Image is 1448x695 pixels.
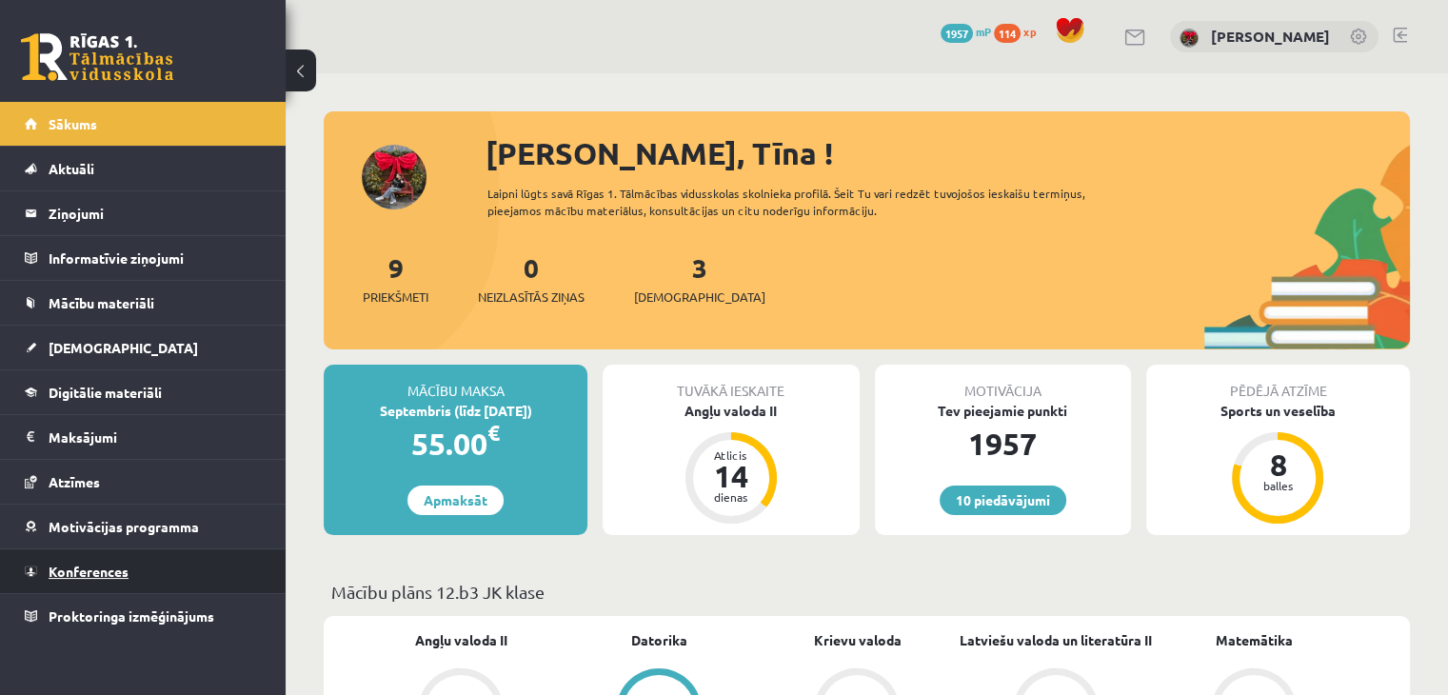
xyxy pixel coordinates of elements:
img: Tīna Šneidere [1180,29,1199,48]
a: Mācību materiāli [25,281,262,325]
a: 0Neizlasītās ziņas [478,250,585,307]
span: Konferences [49,563,129,580]
p: Mācību plāns 12.b3 JK klase [331,579,1402,605]
div: Motivācija [875,365,1131,401]
div: 1957 [875,421,1131,467]
span: Motivācijas programma [49,518,199,535]
div: Tev pieejamie punkti [875,401,1131,421]
div: Sports un veselība [1146,401,1410,421]
a: Informatīvie ziņojumi [25,236,262,280]
div: Atlicis [703,449,760,461]
span: Sākums [49,115,97,132]
div: 8 [1249,449,1306,480]
a: Krievu valoda [813,630,901,650]
a: Digitālie materiāli [25,370,262,414]
a: Proktoringa izmēģinājums [25,594,262,638]
span: Aktuāli [49,160,94,177]
span: xp [1023,24,1036,39]
div: Angļu valoda II [603,401,859,421]
div: Pēdējā atzīme [1146,365,1410,401]
legend: Ziņojumi [49,191,262,235]
a: Apmaksāt [407,486,504,515]
a: 10 piedāvājumi [940,486,1066,515]
span: 114 [994,24,1021,43]
a: [DEMOGRAPHIC_DATA] [25,326,262,369]
a: Maksājumi [25,415,262,459]
div: Laipni lūgts savā Rīgas 1. Tālmācības vidusskolas skolnieka profilā. Šeit Tu vari redzēt tuvojošo... [487,185,1140,219]
a: 3[DEMOGRAPHIC_DATA] [634,250,765,307]
a: Konferences [25,549,262,593]
a: Atzīmes [25,460,262,504]
a: Sākums [25,102,262,146]
legend: Maksājumi [49,415,262,459]
a: 1957 mP [941,24,991,39]
a: [PERSON_NAME] [1211,27,1330,46]
a: 9Priekšmeti [363,250,428,307]
a: Latviešu valoda un literatūra II [960,630,1152,650]
div: [PERSON_NAME], Tīna ! [486,130,1410,176]
a: Angļu valoda II [415,630,507,650]
legend: Informatīvie ziņojumi [49,236,262,280]
div: dienas [703,491,760,503]
a: Angļu valoda II Atlicis 14 dienas [603,401,859,526]
div: balles [1249,480,1306,491]
span: Digitālie materiāli [49,384,162,401]
a: Aktuāli [25,147,262,190]
div: 55.00 [324,421,587,467]
span: [DEMOGRAPHIC_DATA] [634,288,765,307]
span: Neizlasītās ziņas [478,288,585,307]
a: Datorika [631,630,687,650]
div: Mācību maksa [324,365,587,401]
div: 14 [703,461,760,491]
span: Mācību materiāli [49,294,154,311]
a: Rīgas 1. Tālmācības vidusskola [21,33,173,81]
a: Matemātika [1215,630,1292,650]
span: € [487,419,500,447]
a: Motivācijas programma [25,505,262,548]
span: [DEMOGRAPHIC_DATA] [49,339,198,356]
span: 1957 [941,24,973,43]
span: Atzīmes [49,473,100,490]
span: Priekšmeti [363,288,428,307]
a: Sports un veselība 8 balles [1146,401,1410,526]
a: Ziņojumi [25,191,262,235]
div: Tuvākā ieskaite [603,365,859,401]
div: Septembris (līdz [DATE]) [324,401,587,421]
a: 114 xp [994,24,1045,39]
span: mP [976,24,991,39]
span: Proktoringa izmēģinājums [49,607,214,625]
